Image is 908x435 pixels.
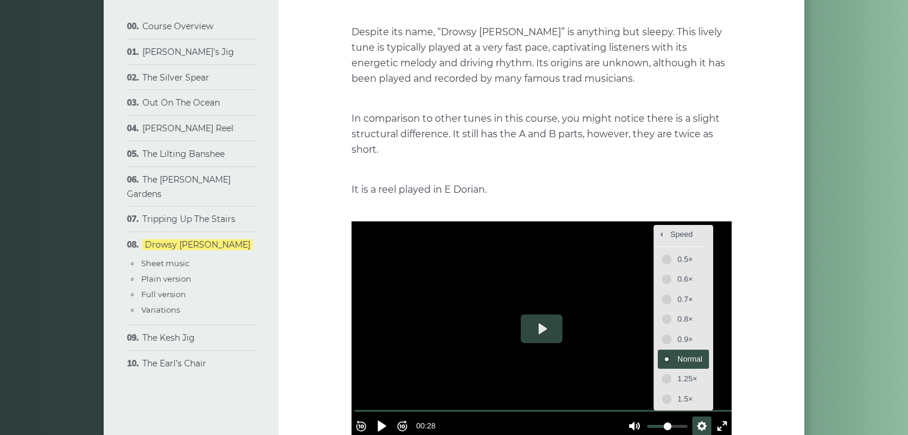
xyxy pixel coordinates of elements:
a: The Lilting Banshee [142,149,225,159]
a: The [PERSON_NAME] Gardens [127,174,231,199]
a: Tripping Up The Stairs [142,214,235,224]
p: Despite its name, “Drowsy [PERSON_NAME]” is anything but sleepy. This lively tune is typically pl... [352,24,732,87]
a: Course Overview [142,21,213,32]
a: Plain version [141,274,191,283]
p: In comparison to other tunes in this course, you might notice there is a slight structural differ... [352,111,732,158]
p: It is a reel played in E Dorian. [352,182,732,198]
a: The Silver Spear [142,72,209,83]
a: [PERSON_NAME] Reel [142,123,234,134]
a: Variations [141,305,180,314]
a: Drowsy [PERSON_NAME] [142,239,253,250]
a: Sheet music [141,258,189,268]
a: [PERSON_NAME]’s Jig [142,47,234,57]
a: Full version [141,289,186,299]
a: Out On The Ocean [142,97,220,108]
a: The Earl’s Chair [142,358,206,369]
a: The Kesh Jig [142,332,195,343]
